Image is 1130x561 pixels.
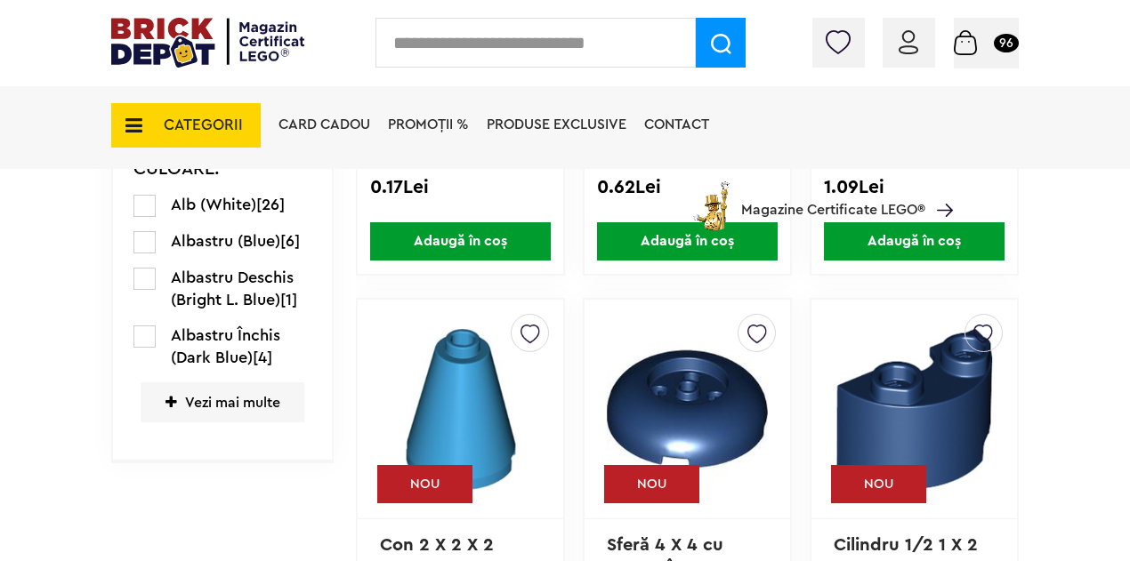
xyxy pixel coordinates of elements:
[253,349,272,365] span: [4]
[604,465,699,503] div: NOU
[824,222,1005,260] span: Adaugă în coș
[925,180,953,195] a: Magazine Certificate LEGO®
[171,233,280,249] span: Albastru (Blue)
[994,34,1019,52] small: 96
[370,222,551,260] span: Adaugă în coș
[811,222,1017,260] a: Adaugă în coș
[171,327,280,365] span: Albastru Închis (Dark Blue)
[487,117,626,132] a: Produse exclusive
[141,382,304,422] span: Vezi mai multe
[280,292,297,308] span: [1]
[171,269,294,308] span: Albastru Deschis (Bright L. Blue)
[388,117,469,132] a: PROMOȚII %
[358,222,563,260] a: Adaugă în coș
[831,465,926,503] div: NOU
[585,222,790,260] a: Adaugă în coș
[278,117,370,132] a: Card Cadou
[164,117,243,132] span: CATEGORII
[280,233,300,249] span: [6]
[377,465,472,503] div: NOU
[607,315,768,503] img: Sferă 4 X 4 cu centru încastrat 2 x 2
[741,178,925,219] span: Magazine Certificate LEGO®
[380,536,494,554] a: Con 2 X 2 X 2
[597,222,778,260] span: Adaugă în coș
[380,315,541,503] img: Con 2 X 2 X 2
[644,117,709,132] a: Contact
[834,315,995,503] img: Cilindru 1/2 1 X 2 X 1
